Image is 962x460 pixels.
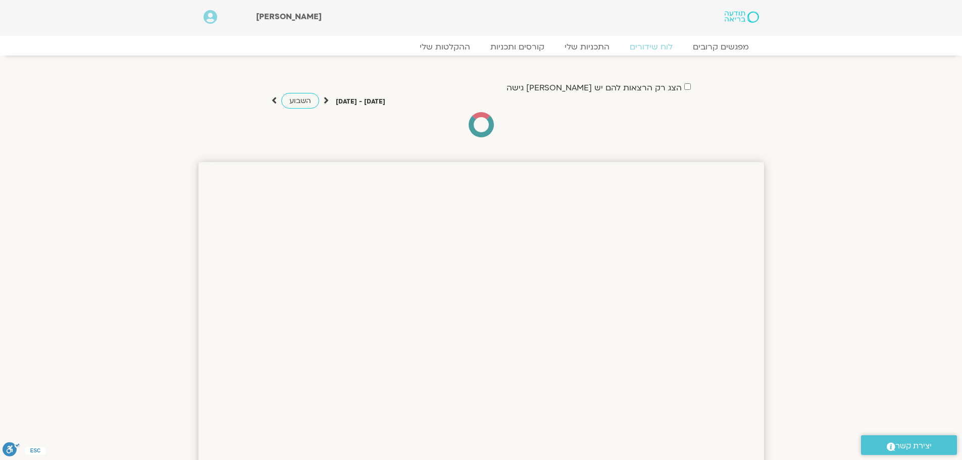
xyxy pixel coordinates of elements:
[256,11,322,22] span: [PERSON_NAME]
[410,42,480,52] a: ההקלטות שלי
[895,439,932,453] span: יצירת קשר
[507,83,682,92] label: הצג רק הרצאות להם יש [PERSON_NAME] גישה
[281,93,319,109] a: השבוע
[683,42,759,52] a: מפגשים קרובים
[861,435,957,455] a: יצירת קשר
[204,42,759,52] nav: Menu
[480,42,554,52] a: קורסים ותכניות
[336,96,385,107] p: [DATE] - [DATE]
[620,42,683,52] a: לוח שידורים
[289,96,311,106] span: השבוע
[554,42,620,52] a: התכניות שלי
